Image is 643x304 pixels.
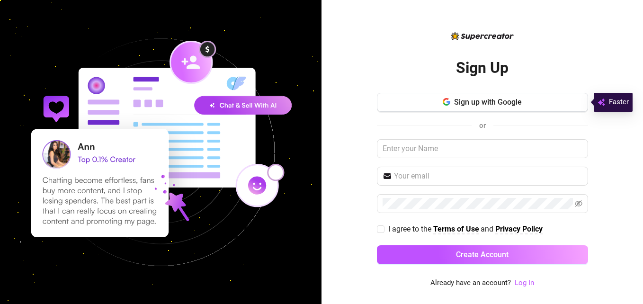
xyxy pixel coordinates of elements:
[454,98,522,107] span: Sign up with Google
[495,224,543,234] a: Privacy Policy
[433,224,479,233] strong: Terms of Use
[377,245,588,264] button: Create Account
[495,224,543,233] strong: Privacy Policy
[388,224,433,233] span: I agree to the
[481,224,495,233] span: and
[575,200,582,207] span: eye-invisible
[609,97,629,108] span: Faster
[456,58,509,78] h2: Sign Up
[598,97,605,108] img: svg%3e
[456,250,509,259] span: Create Account
[394,170,582,182] input: Your email
[451,32,514,40] img: logo-BBDzfeDw.svg
[430,277,511,289] span: Already have an account?
[479,121,486,130] span: or
[377,139,588,158] input: Enter your Name
[515,277,534,289] a: Log In
[515,278,534,287] a: Log In
[433,224,479,234] a: Terms of Use
[377,93,588,112] button: Sign up with Google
